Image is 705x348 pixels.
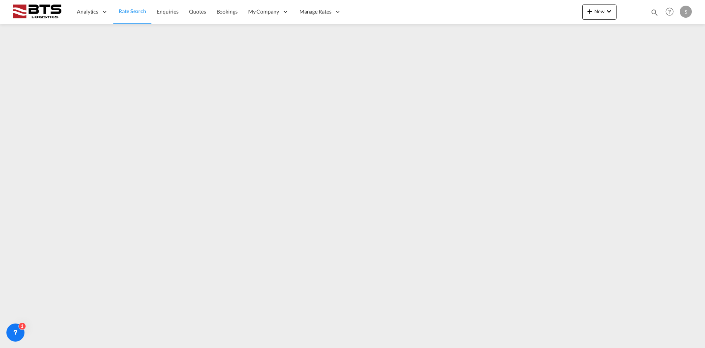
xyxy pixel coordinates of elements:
[119,8,146,14] span: Rate Search
[663,5,680,19] div: Help
[248,8,279,15] span: My Company
[663,5,676,18] span: Help
[585,7,594,16] md-icon: icon-plus 400-fg
[217,8,238,15] span: Bookings
[189,8,206,15] span: Quotes
[157,8,179,15] span: Enquiries
[650,8,659,20] div: icon-magnify
[77,8,98,15] span: Analytics
[11,3,62,20] img: cdcc71d0be7811ed9adfbf939d2aa0e8.png
[582,5,616,20] button: icon-plus 400-fgNewicon-chevron-down
[585,8,613,14] span: New
[299,8,331,15] span: Manage Rates
[604,7,613,16] md-icon: icon-chevron-down
[680,6,692,18] div: S
[650,8,659,17] md-icon: icon-magnify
